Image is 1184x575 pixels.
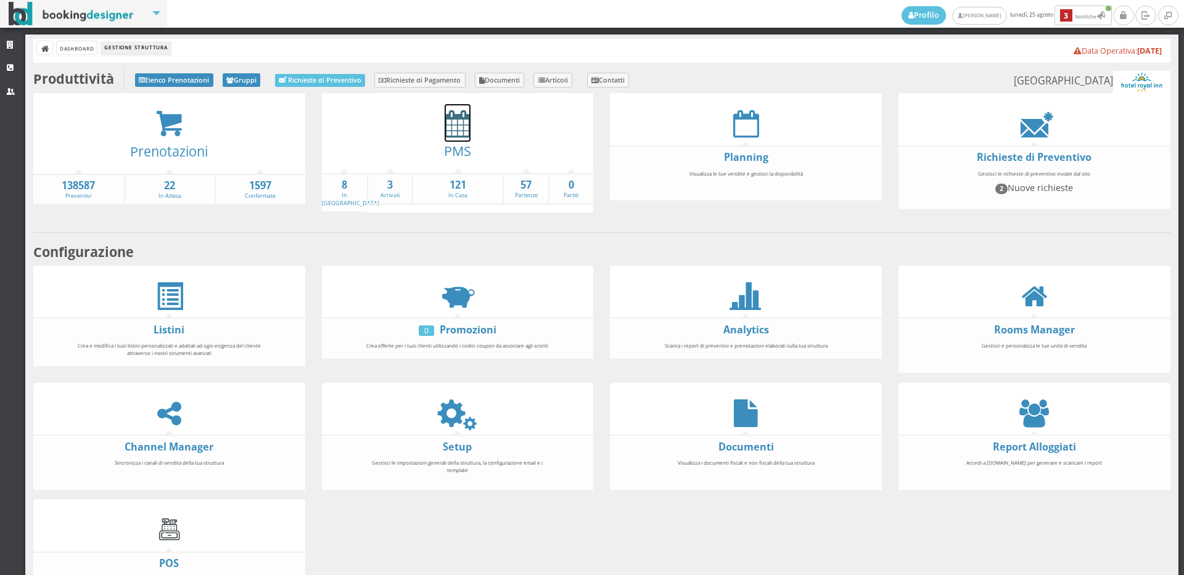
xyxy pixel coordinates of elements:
[216,179,305,200] a: 1597Confermate
[994,323,1075,336] a: Rooms Manager
[33,179,124,200] a: 138587Preventivi
[33,70,114,88] b: Produttività
[995,184,1008,194] span: 2
[646,336,846,355] div: Scarica i report di preventivi e prenotazioni elaborati sulla tua struttura
[413,178,503,192] strong: 121
[934,165,1134,205] div: Gestisci le richieste di preventivo inviate dal sito
[952,7,1007,25] a: [PERSON_NAME]
[1060,9,1072,22] b: 3
[646,454,846,486] div: Visualizza i documenti fiscali e non fiscali della tua struttura
[1137,46,1162,56] b: [DATE]
[358,336,557,355] div: Crea offerte per i tuoi clienti utilizzando i codici coupon da associare agli sconti
[155,516,183,544] img: cash-register.gif
[1113,71,1170,93] img: ea773b7e7d3611ed9c9d0608f5526cb6.png
[934,454,1134,486] div: Accedi a [DOMAIN_NAME] per generare e scaricare i report
[723,323,769,336] a: Analytics
[69,336,269,362] div: Crea e modifica i tuoi listini personalizzati e adattali ad ogni esigenza del cliente attraverso ...
[125,179,215,193] strong: 22
[902,6,1113,25] span: lunedì, 25 agosto
[440,323,496,336] a: Promozioni
[130,142,208,160] a: Prenotazioni
[374,73,466,88] a: Richieste di Pagamento
[504,178,548,192] strong: 57
[475,73,525,88] a: Documenti
[419,325,434,336] div: 0
[9,2,134,26] img: BookingDesigner.com
[223,73,261,87] a: Gruppi
[322,178,367,192] strong: 8
[533,73,572,88] a: Articoli
[368,178,412,192] strong: 3
[1074,46,1162,56] a: Data Operativa:[DATE]
[154,323,184,336] a: Listini
[549,178,593,192] strong: 0
[57,41,97,54] a: Dashboard
[587,73,630,88] a: Contatti
[33,179,124,193] strong: 138587
[902,6,946,25] a: Profilo
[216,179,305,193] strong: 1597
[724,150,768,164] a: Planning
[33,243,134,261] b: Configurazione
[275,74,365,87] a: Richieste di Preventivo
[69,454,269,486] div: Sincronizza i canali di vendita della tua struttura
[322,178,379,207] a: 8In [GEOGRAPHIC_DATA]
[443,440,472,454] a: Setup
[504,178,548,200] a: 57Partenze
[1054,6,1112,25] button: 3Notifiche
[135,73,213,87] a: Elenco Prenotazioni
[444,142,471,160] a: PMS
[101,41,170,55] li: Gestione Struttura
[549,178,593,200] a: 0Partiti
[413,178,503,200] a: 121In Casa
[977,150,1091,164] a: Richieste di Preventivo
[718,440,774,454] a: Documenti
[368,178,412,200] a: 3Arrivati
[940,182,1128,194] h4: Nuove richieste
[1014,71,1170,93] small: [GEOGRAPHIC_DATA]
[159,557,179,570] a: POS
[646,165,846,197] div: Visualizza le tue vendite e gestisci la disponibilità
[125,440,213,454] a: Channel Manager
[993,440,1076,454] a: Report Alloggiati
[125,179,215,200] a: 22In Attesa
[358,454,557,486] div: Gestisci le impostazioni generali della struttura, la configurazione email e i template
[934,336,1134,369] div: Gestisci e personalizza le tue unità di vendita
